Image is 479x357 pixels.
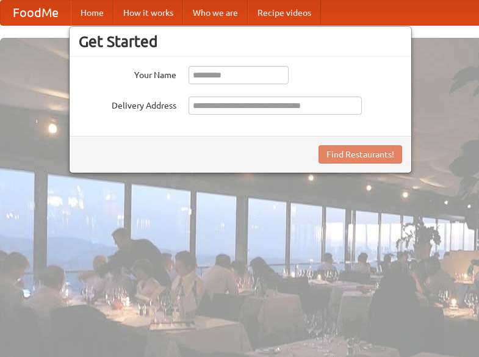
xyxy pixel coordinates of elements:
[1,1,71,25] a: FoodMe
[319,145,402,164] button: Find Restaurants!
[248,1,321,25] a: Recipe videos
[183,1,248,25] a: Who we are
[79,66,176,81] label: Your Name
[79,96,176,112] label: Delivery Address
[79,32,402,51] h3: Get Started
[113,1,183,25] a: How it works
[71,1,113,25] a: Home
